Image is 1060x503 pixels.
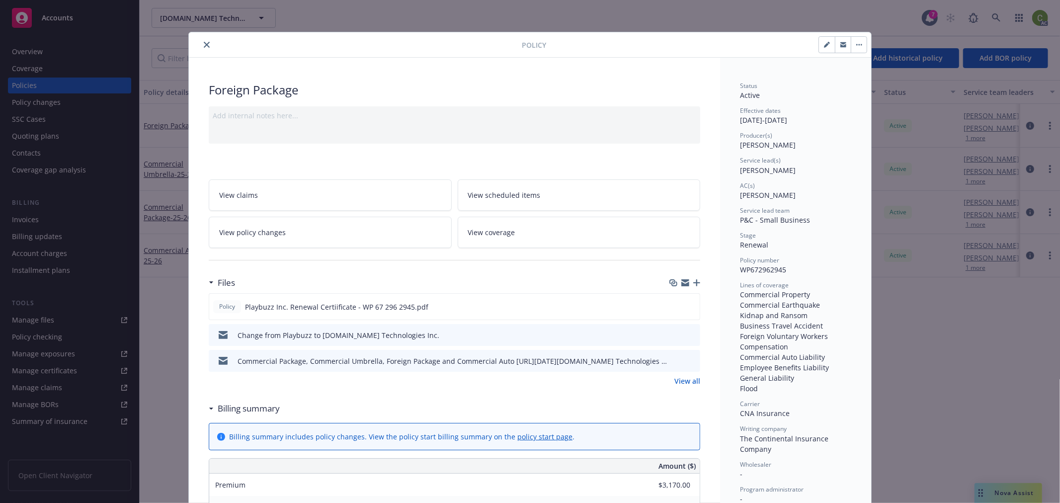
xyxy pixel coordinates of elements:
h3: Files [218,276,235,289]
div: Commercial Auto Liability [740,352,851,362]
span: Premium [215,480,245,490]
div: [DATE] - [DATE] [740,106,851,125]
span: The Continental Insurance Company [740,434,830,454]
a: View scheduled items [458,179,701,211]
span: WP672962945 [740,265,786,274]
span: Effective dates [740,106,781,115]
button: download file [671,302,679,312]
span: View coverage [468,227,515,238]
button: preview file [687,356,696,366]
span: Policy [217,302,237,311]
h3: Billing summary [218,402,280,415]
a: View policy changes [209,217,452,248]
button: download file [671,330,679,340]
span: Renewal [740,240,768,250]
span: Policy number [740,256,779,264]
div: General Liability [740,373,851,383]
span: Stage [740,231,756,240]
span: Service lead(s) [740,156,781,165]
span: - [740,469,742,479]
div: Foreign Voluntary Workers Compensation [740,331,851,352]
div: Foreign Package [209,82,700,98]
span: Playbuzz Inc. Renewal Certiificate - WP 67 296 2945.pdf [245,302,428,312]
button: preview file [687,302,696,312]
span: Active [740,90,760,100]
div: Add internal notes here... [213,110,696,121]
div: Business Travel Accident [740,321,851,331]
a: View claims [209,179,452,211]
span: Policy [522,40,546,50]
button: preview file [687,330,696,340]
button: close [201,39,213,51]
div: Commercial Earthquake [740,300,851,310]
button: download file [671,356,679,366]
span: Producer(s) [740,131,772,140]
span: View scheduled items [468,190,541,200]
div: Change from Playbuzz to [DOMAIN_NAME] Technologies Inc. [238,330,439,340]
span: Wholesaler [740,460,771,469]
span: Program administrator [740,485,804,494]
span: Service lead team [740,206,790,215]
span: [PERSON_NAME] [740,166,796,175]
span: View claims [219,190,258,200]
div: Employee Benefits Liability [740,362,851,373]
div: Billing summary [209,402,280,415]
span: AC(s) [740,181,755,190]
span: Status [740,82,757,90]
span: Lines of coverage [740,281,789,289]
div: Files [209,276,235,289]
a: View all [674,376,700,386]
div: Flood [740,383,851,394]
div: Commercial Property [740,289,851,300]
span: Carrier [740,400,760,408]
div: Billing summary includes policy changes. View the policy start billing summary on the . [229,431,574,442]
span: Writing company [740,424,787,433]
span: [PERSON_NAME] [740,190,796,200]
div: Kidnap and Ransom [740,310,851,321]
span: View policy changes [219,227,286,238]
div: Commercial Package, Commercial Umbrella, Foreign Package and Commercial Auto [URL][DATE][DOMAIN_N... [238,356,667,366]
span: Amount ($) [658,461,696,471]
a: View coverage [458,217,701,248]
span: P&C - Small Business [740,215,810,225]
input: 0.00 [632,478,696,493]
a: policy start page [517,432,572,441]
span: [PERSON_NAME] [740,140,796,150]
span: CNA Insurance [740,409,790,418]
